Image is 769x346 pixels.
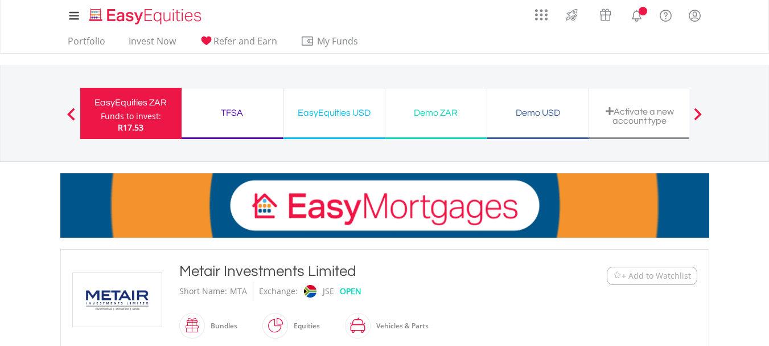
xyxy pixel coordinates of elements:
[392,105,480,121] div: Demo ZAR
[87,95,175,111] div: EasyEquities ZAR
[205,312,237,340] div: Bundles
[596,6,615,24] img: vouchers-v2.svg
[494,105,582,121] div: Demo USD
[63,35,110,53] a: Portfolio
[303,285,316,298] img: jse.png
[195,35,282,53] a: Refer and Earn
[124,35,180,53] a: Invest Now
[60,173,709,238] img: EasyMortage Promotion Banner
[118,122,143,133] span: R17.53
[230,282,247,301] div: MTA
[288,312,320,340] div: Equities
[651,3,680,26] a: FAQ's and Support
[87,7,206,26] img: EasyEquities_Logo.png
[340,282,361,301] div: OPEN
[101,111,161,122] div: Funds to invest:
[528,3,555,21] a: AppsGrid
[301,34,375,48] span: My Funds
[589,3,622,24] a: Vouchers
[535,9,548,21] img: grid-menu-icon.svg
[680,3,709,28] a: My Profile
[371,312,429,340] div: Vehicles & Parts
[213,35,277,47] span: Refer and Earn
[179,282,227,301] div: Short Name:
[179,261,537,282] div: Metair Investments Limited
[596,107,684,125] div: Activate a new account type
[75,273,160,327] img: EQU.ZA.MTA.png
[85,3,206,26] a: Home page
[323,282,334,301] div: JSE
[622,270,691,282] span: + Add to Watchlist
[188,105,276,121] div: TFSA
[622,3,651,26] a: Notifications
[290,105,378,121] div: EasyEquities USD
[259,282,298,301] div: Exchange:
[613,271,622,280] img: Watchlist
[607,267,697,285] button: Watchlist + Add to Watchlist
[562,6,581,24] img: thrive-v2.svg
